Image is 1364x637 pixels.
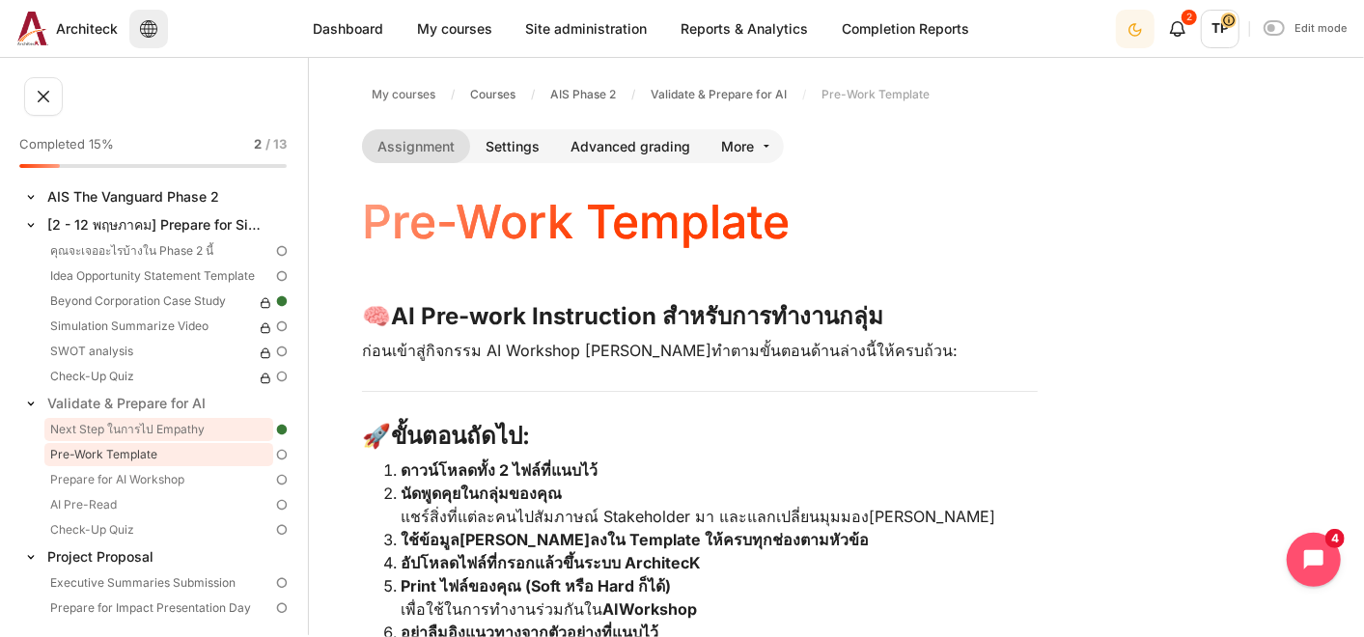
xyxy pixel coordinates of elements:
[44,493,273,516] a: AI Pre-Read
[44,596,273,620] a: Prepare for Impact Presentation Day
[1158,10,1197,48] div: Show notification window with 2 new notifications
[273,368,291,385] img: To do
[362,129,470,163] a: Assignment
[512,10,662,47] a: Site administration
[401,460,598,480] strong: ดาวน์โหลดทั้ง 2 ไฟล์ที่แนบไว้
[44,315,254,338] a: Simulation Summarize Video
[470,129,555,163] a: Settings
[21,215,41,235] span: Collapse
[19,131,294,187] a: Completed 15% 2 / 13
[651,86,787,103] span: Validate & Prepare for AI
[44,418,273,441] a: Next Step ในการไป Empathy
[44,340,254,363] a: SWOT analysis
[44,571,273,595] a: Executive Summaries Submission
[21,187,41,207] span: Collapse
[44,468,273,491] a: Prepare for AI Workshop
[401,553,701,572] strong: อัปโหลดไฟล์ที่กรอกแล้วขึ้นระบบ ArchitecK
[1118,9,1153,48] div: Dark Mode
[44,543,273,569] a: Project Proposal
[273,318,291,335] img: To do
[273,521,291,539] img: To do
[401,482,1038,528] p: แชร์สิ่งที่แต่ละคนไปสัมภาษณ์ Stakeholder มา และแลกเปลี่ยนมุมมอง[PERSON_NAME]
[44,290,254,313] a: Beyond Corporation Case Study
[44,443,273,466] a: Pre-Work Template
[401,484,562,503] strong: นัดพูดคุยในกลุ่มของคุณ
[362,339,1038,362] p: ก่อนเข้าสู่กิจกรรม AI Workshop [PERSON_NAME]ทำตามขั้นตอนด้านล่างนี้ให้ครบถ้วน:
[10,12,118,45] a: Architeck Architeck
[17,12,48,45] img: Architeck
[362,197,790,248] h4: Pre-Work Template
[273,267,291,285] img: To do
[44,518,273,541] a: Check-Up Quiz
[401,574,1038,621] p: เพื่อใช้ในการทำงานร่วมกันใน
[254,135,262,154] span: 2
[19,135,114,154] span: Completed 15%
[372,86,435,103] span: My courses
[821,86,930,103] span: Pre-Work Template
[273,496,291,513] img: To do
[265,135,287,154] span: / 13
[273,292,291,310] img: Done
[273,242,291,260] img: To do
[619,599,697,619] strong: Workshop
[44,183,273,209] a: AIS The Vanguard Phase 2
[602,599,619,619] strong: AI
[543,83,624,106] a: AIS Phase 2
[550,86,616,103] span: AIS Phase 2
[44,365,254,388] a: Check-Up Quiz
[391,422,530,450] strong: ขั้นตอนถัดไป:
[273,599,291,617] img: To do
[273,343,291,360] img: To do
[403,10,507,47] a: My courses
[401,576,671,595] strong: Print ไฟล์ของคุณ (Soft หรือ Hard ก็ได้)
[814,83,937,106] a: Pre-Work Template
[273,471,291,488] img: To do
[298,10,398,47] a: Dashboard
[706,129,784,163] a: More
[1116,10,1155,48] button: Light Mode Dark Mode
[1201,10,1239,48] a: User menu
[273,421,291,438] img: Done
[44,264,273,288] a: Idea Opportunity Statement Template
[362,301,1038,331] h3: 🧠
[273,574,291,592] img: To do
[44,239,273,263] a: คุณจะเจออะไรบ้างใน Phase 2 นี้
[21,394,41,413] span: Collapse
[1182,10,1197,25] div: 2
[362,421,1038,451] h3: 🚀
[827,10,984,47] a: Completion Reports
[391,302,883,330] strong: AI Pre-work Instruction สำหรับการทำงานกลุ่ม
[19,164,60,168] div: 15%
[470,86,515,103] span: Courses
[364,83,443,106] a: My courses
[44,211,273,237] a: [2 - 12 พฤษภาคม] Prepare for Simulation
[643,83,794,106] a: Validate & Prepare for AI
[462,83,523,106] a: Courses
[1201,10,1239,48] span: TP
[21,547,41,567] span: Collapse
[129,10,168,48] button: Languages
[273,446,291,463] img: To do
[555,129,706,163] a: Advanced grading
[44,390,273,416] a: Validate & Prepare for AI
[401,530,869,549] strong: ใช้ข้อมูล[PERSON_NAME]ลงใน Template ให้ครบทุกช่องตามหัวข้อ
[362,79,1311,110] nav: Navigation bar
[666,10,822,47] a: Reports & Analytics
[56,18,118,39] span: Architeck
